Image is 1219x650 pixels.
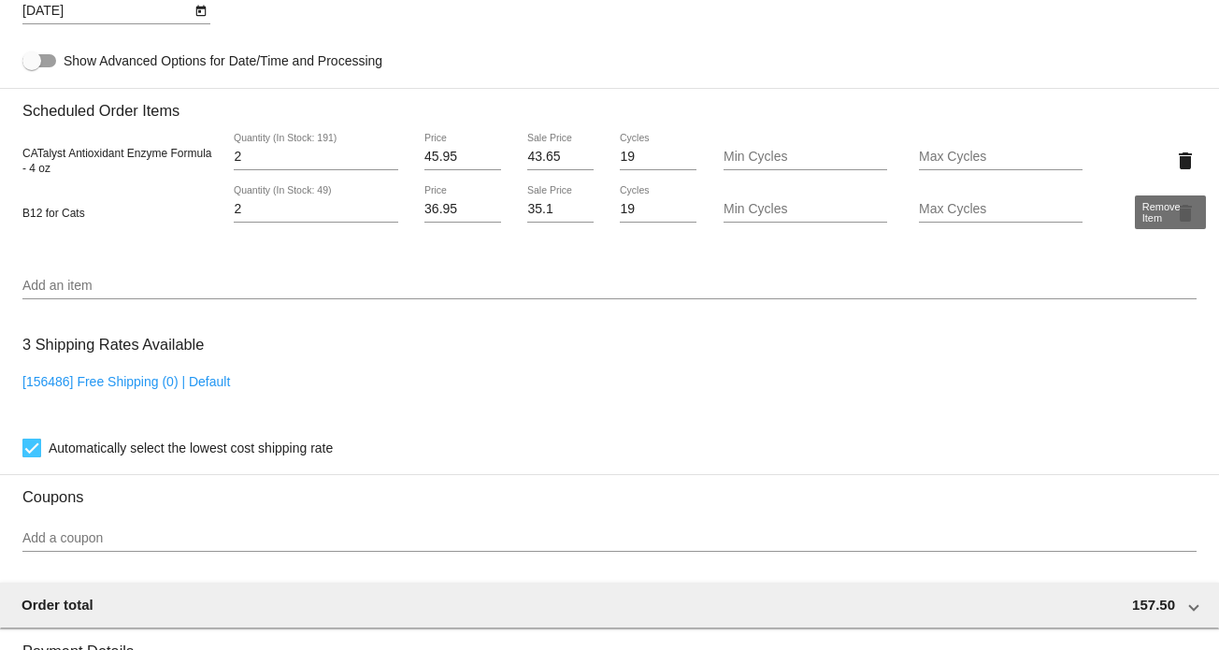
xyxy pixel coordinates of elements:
[424,202,501,217] input: Price
[620,150,696,165] input: Cycles
[22,279,1197,294] input: Add an item
[22,597,93,613] span: Order total
[919,202,1083,217] input: Max Cycles
[22,147,212,175] span: CATalyst Antioxidant Enzyme Formula - 4 oz
[22,474,1197,506] h3: Coupons
[22,325,204,365] h3: 3 Shipping Rates Available
[1174,202,1197,224] mat-icon: delete
[22,531,1197,546] input: Add a coupon
[234,150,397,165] input: Quantity (In Stock: 191)
[22,207,85,220] span: B12 for Cats
[49,437,333,459] span: Automatically select the lowest cost shipping rate
[620,202,696,217] input: Cycles
[22,4,191,19] input: Next Occurrence Date
[424,150,501,165] input: Price
[22,374,230,389] a: [156486] Free Shipping (0) | Default
[1174,150,1197,172] mat-icon: delete
[724,202,887,217] input: Min Cycles
[64,51,382,70] span: Show Advanced Options for Date/Time and Processing
[1132,597,1175,613] span: 157.50
[919,150,1083,165] input: Max Cycles
[527,202,593,217] input: Sale Price
[527,150,593,165] input: Sale Price
[234,202,397,217] input: Quantity (In Stock: 49)
[724,150,887,165] input: Min Cycles
[22,88,1197,120] h3: Scheduled Order Items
